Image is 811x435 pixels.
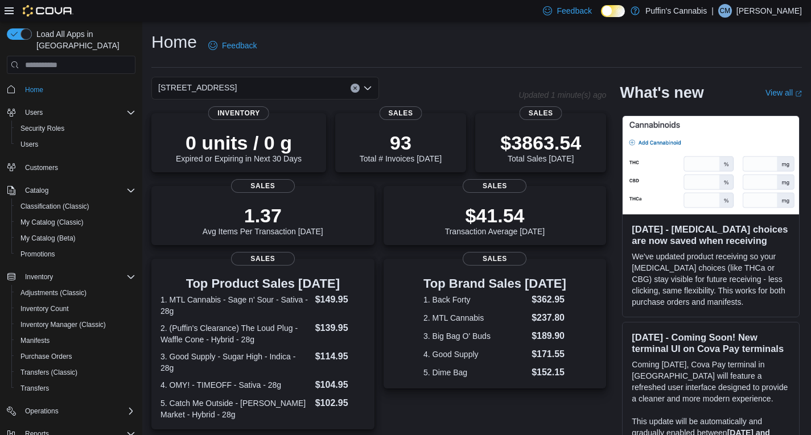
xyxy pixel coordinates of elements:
[315,378,365,392] dd: $104.95
[20,106,47,119] button: Users
[231,179,295,193] span: Sales
[16,138,135,151] span: Users
[11,198,140,214] button: Classification (Classic)
[2,269,140,285] button: Inventory
[20,320,106,329] span: Inventory Manager (Classic)
[16,334,135,347] span: Manifests
[16,231,135,245] span: My Catalog (Beta)
[16,216,135,229] span: My Catalog (Classic)
[718,4,732,18] div: Curtis Muir
[208,106,269,120] span: Inventory
[20,352,72,361] span: Purchase Orders
[532,311,566,325] dd: $237.80
[203,204,323,236] div: Avg Items Per Transaction [DATE]
[11,121,140,136] button: Security Roles
[16,231,80,245] a: My Catalog (Beta)
[231,252,295,266] span: Sales
[20,184,53,197] button: Catalog
[25,272,53,281] span: Inventory
[160,397,311,420] dt: 5. Catch Me Outside - [PERSON_NAME] Market - Hybrid - 28g
[20,234,76,243] span: My Catalog (Beta)
[645,4,707,18] p: Puffin's Cannabis
[20,368,77,377] span: Transfers (Classic)
[16,382,135,395] span: Transfers
[423,349,527,360] dt: 4. Good Supply
[16,286,135,300] span: Adjustments (Classic)
[16,122,135,135] span: Security Roles
[532,366,566,379] dd: $152.15
[176,131,302,154] p: 0 units / 0 g
[16,366,135,379] span: Transfers (Classic)
[463,252,526,266] span: Sales
[23,5,73,16] img: Cova
[16,382,53,395] a: Transfers
[632,251,790,308] p: We've updated product receiving so your [MEDICAL_DATA] choices (like THCa or CBG) stay visible fo...
[176,131,302,163] div: Expired or Expiring in Next 30 Days
[360,131,442,154] p: 93
[25,163,58,172] span: Customers
[20,106,135,119] span: Users
[500,131,581,163] div: Total Sales [DATE]
[20,160,135,175] span: Customers
[20,82,135,96] span: Home
[160,379,311,391] dt: 4. OMY! - TIMEOFF - Sativa - 28g
[423,294,527,305] dt: 1. Back Forty
[2,105,140,121] button: Users
[20,218,84,227] span: My Catalog (Classic)
[11,317,140,333] button: Inventory Manager (Classic)
[20,250,55,259] span: Promotions
[632,359,790,404] p: Coming [DATE], Cova Pay terminal in [GEOGRAPHIC_DATA] will feature a refreshed user interface des...
[601,5,625,17] input: Dark Mode
[160,294,311,317] dt: 1. MTL Cannabis - Sage n' Sour - Sativa - 28g
[16,138,43,151] a: Users
[11,214,140,230] button: My Catalog (Classic)
[315,350,365,363] dd: $114.95
[423,277,566,291] h3: Top Brand Sales [DATE]
[2,159,140,176] button: Customers
[620,84,703,102] h2: What's new
[532,293,566,306] dd: $362.95
[423,330,527,342] dt: 3. Big Bag O' Buds
[11,301,140,317] button: Inventory Count
[25,186,48,195] span: Catalog
[151,31,197,53] h1: Home
[11,230,140,246] button: My Catalog (Beta)
[363,84,372,93] button: Open list of options
[2,183,140,198] button: Catalog
[423,367,527,378] dt: 5. Dime Bag
[16,122,69,135] a: Security Roles
[20,404,135,418] span: Operations
[11,136,140,152] button: Users
[160,277,365,291] h3: Top Product Sales [DATE]
[20,404,63,418] button: Operations
[20,83,48,97] a: Home
[204,34,261,57] a: Feedback
[25,85,43,94] span: Home
[16,200,135,213] span: Classification (Classic)
[632,332,790,354] h3: [DATE] - Coming Soon! New terminal UI on Cova Pay terminals
[16,286,91,300] a: Adjustments (Classic)
[20,384,49,393] span: Transfers
[160,351,311,374] dt: 3. Good Supply - Sugar High - Indica - 28g
[20,140,38,149] span: Users
[315,321,365,335] dd: $139.95
[360,131,442,163] div: Total # Invoices [DATE]
[2,81,140,97] button: Home
[720,4,731,18] span: CM
[520,106,562,120] span: Sales
[445,204,545,236] div: Transaction Average [DATE]
[557,5,591,16] span: Feedback
[445,204,545,227] p: $41.54
[20,336,50,345] span: Manifests
[20,304,69,313] span: Inventory Count
[315,293,365,306] dd: $149.95
[315,396,365,410] dd: $102.95
[16,247,135,261] span: Promotions
[11,349,140,364] button: Purchase Orders
[16,302,73,316] a: Inventory Count
[32,28,135,51] span: Load All Apps in [GEOGRAPHIC_DATA]
[518,90,606,100] p: Updated 1 minute(s) ago
[632,223,790,246] h3: [DATE] - [MEDICAL_DATA] choices are now saved when receiving
[795,90,802,97] svg: External link
[16,318,110,332] a: Inventory Manager (Classic)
